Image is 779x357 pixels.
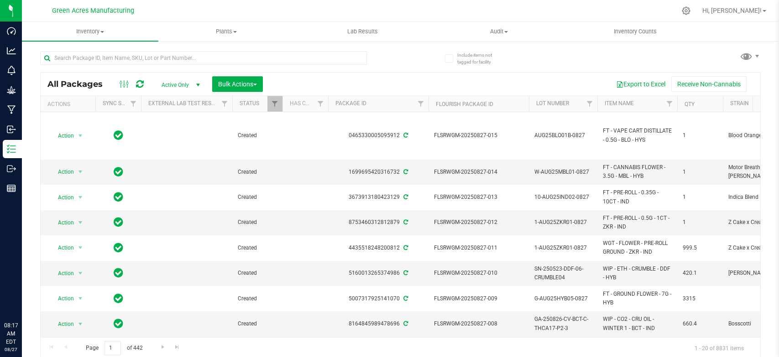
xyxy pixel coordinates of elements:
span: Created [238,168,277,176]
div: 3673913180423129 [327,193,430,202]
span: 1-AUG25ZKR01-0827 [534,244,592,252]
span: W-AUG25MBL01-0827 [534,168,592,176]
button: Receive Non-Cannabis [671,76,747,92]
div: 5160013265374986 [327,269,430,277]
div: Actions [47,101,92,107]
button: Export to Excel [610,76,671,92]
a: Filter [413,96,429,112]
p: 08/27 [4,346,18,353]
span: Green Acres Manufacturing [52,7,134,15]
span: In Sync [114,317,123,330]
span: Created [238,193,277,202]
span: Created [238,131,277,140]
span: FT - PRE-ROLL - 0.35G - 10CT - IND [603,188,672,206]
span: Sync from Compliance System [402,245,408,251]
span: 1 [683,193,717,202]
span: FLSRWGM-20250827-014 [434,168,523,176]
span: 10-AUG25IND02-0827 [534,193,592,202]
a: Plants [158,22,295,41]
span: In Sync [114,266,123,279]
span: In Sync [114,292,123,305]
span: Include items not tagged for facility [457,52,503,65]
span: Inventory [22,27,158,36]
div: 4435518248200812 [327,244,430,252]
a: Inventory Counts [567,22,703,41]
span: FLSRWGM-20250827-012 [434,218,523,227]
a: Filter [582,96,597,112]
span: 1 [683,131,717,140]
span: 1 - 20 of 8831 items [687,341,751,355]
inline-svg: Dashboard [7,27,16,36]
inline-svg: Outbound [7,164,16,173]
iframe: Resource center unread badge [27,282,38,293]
span: Created [238,218,277,227]
span: select [75,318,86,330]
div: Manage settings [680,6,692,15]
a: Filter [267,96,282,112]
inline-svg: Inbound [7,125,16,134]
span: FLSRWGM-20250827-013 [434,193,523,202]
button: Bulk Actions [212,76,263,92]
span: 420.1 [683,269,717,277]
span: Created [238,244,277,252]
span: Sync from Compliance System [402,132,408,139]
span: Action [50,216,74,229]
a: Flourish Package ID [436,101,493,107]
span: Sync from Compliance System [402,270,408,276]
a: Filter [126,96,141,112]
a: Item Name [605,100,634,107]
a: Go to the next page [156,341,169,353]
span: 1 [683,218,717,227]
div: 5007317925141070 [327,294,430,303]
span: FLSRWGM-20250827-009 [434,294,523,303]
span: select [75,216,86,229]
span: select [75,292,86,305]
span: Sync from Compliance System [402,295,408,302]
span: Created [238,294,277,303]
span: Plants [159,27,294,36]
span: Action [50,165,74,178]
iframe: Resource center [9,284,37,311]
span: Audit [431,27,567,36]
span: Lab Results [335,27,390,36]
a: Strain [730,100,749,107]
span: G-AUG25HYB05-0827 [534,294,592,303]
span: Created [238,269,277,277]
span: 3315 [683,294,717,303]
span: FT - VAPE CART DISTILLATE - 0.5G - BLO - HYS [603,127,672,144]
inline-svg: Analytics [7,46,16,55]
span: Hi, [PERSON_NAME]! [702,7,762,14]
span: Created [238,320,277,328]
p: 08:17 AM EDT [4,321,18,346]
span: select [75,129,86,142]
span: Action [50,191,74,204]
input: Search Package ID, Item Name, SKU, Lot or Part Number... [40,51,367,65]
span: In Sync [114,165,123,178]
input: 1 [105,341,121,355]
span: Sync from Compliance System [402,320,408,327]
span: select [75,267,86,280]
span: FLSRWGM-20250827-015 [434,131,523,140]
span: FLSRWGM-20250827-008 [434,320,523,328]
span: Action [50,241,74,254]
span: 999.5 [683,244,717,252]
span: Action [50,292,74,305]
span: FT - PRE-ROLL - 0.5G - 1CT - ZKR - IND [603,214,672,231]
span: select [75,191,86,204]
span: Sync from Compliance System [402,219,408,225]
span: Page of 442 [78,341,150,355]
span: SN-250523-DDF-06-CRUMBLE04 [534,265,592,282]
a: Filter [662,96,677,112]
a: Lab Results [294,22,431,41]
a: External Lab Test Result [148,100,220,107]
span: In Sync [114,216,123,229]
div: 1699695420316732 [327,168,430,176]
a: Status [240,100,259,107]
span: In Sync [114,191,123,203]
span: Action [50,318,74,330]
inline-svg: Monitoring [7,66,16,75]
a: Sync Status [103,100,138,107]
div: 0465330005095912 [327,131,430,140]
span: FLSRWGM-20250827-011 [434,244,523,252]
a: Lot Number [536,100,569,107]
